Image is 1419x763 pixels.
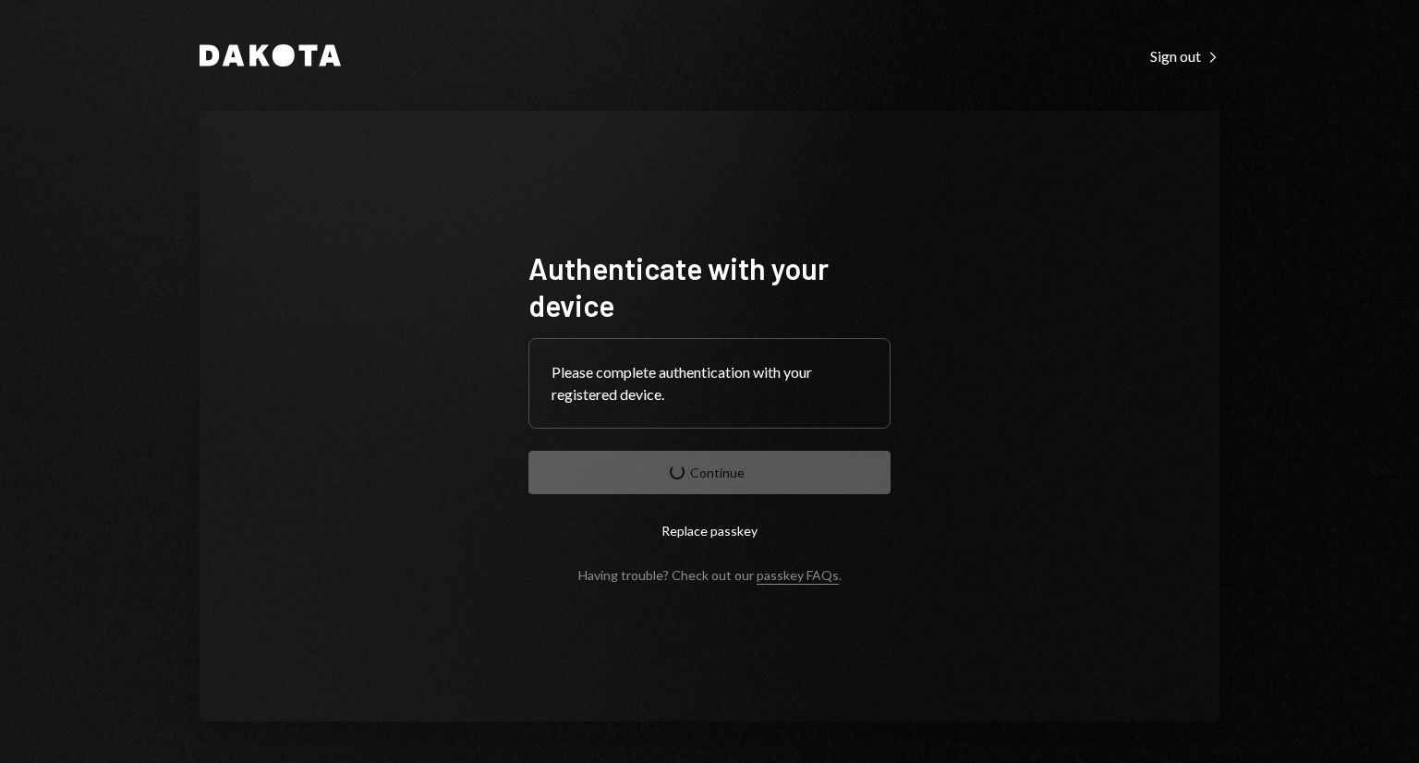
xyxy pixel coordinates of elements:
h1: Authenticate with your device [528,249,891,323]
div: Sign out [1150,47,1219,66]
div: Please complete authentication with your registered device. [552,361,867,406]
a: passkey FAQs [757,567,839,585]
button: Replace passkey [528,509,891,552]
div: Having trouble? Check out our . [578,567,842,583]
a: Sign out [1150,45,1219,66]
